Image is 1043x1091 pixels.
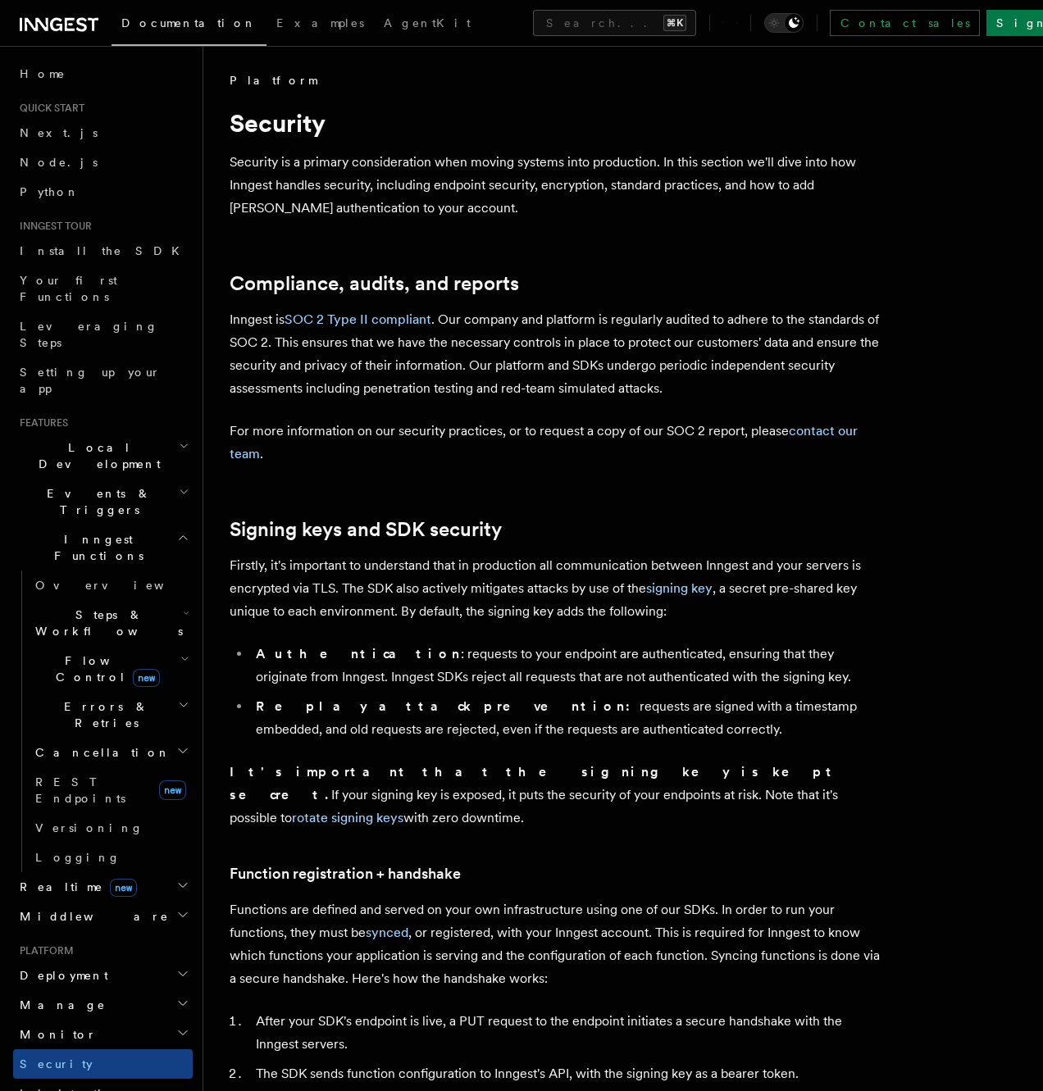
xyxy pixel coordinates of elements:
strong: Replay attack prevention: [256,698,640,714]
a: Contact sales [830,10,980,36]
a: Documentation [112,5,266,46]
span: Setting up your app [20,366,161,395]
span: Documentation [121,16,257,30]
button: Toggle dark mode [764,13,804,33]
a: SOC 2 Type II compliant [285,311,431,327]
span: Overview [35,579,204,592]
a: signing key [646,580,713,596]
a: Node.js [13,148,193,177]
span: Leveraging Steps [20,320,158,349]
a: Install the SDK [13,236,193,266]
span: Quick start [13,102,84,115]
button: Search...⌘K [533,10,696,36]
p: Firstly, it's important to understand that in production all communication between Inngest and yo... [230,554,886,623]
a: synced [366,925,408,940]
a: Next.js [13,118,193,148]
li: requests are signed with a timestamp embedded, and old requests are rejected, even if the request... [251,695,886,741]
span: Errors & Retries [29,698,178,731]
a: Function registration + handshake [230,862,461,885]
a: Home [13,59,193,89]
button: Errors & Retries [29,692,193,738]
li: The SDK sends function configuration to Inngest's API, with the signing key as a bearer token. [251,1062,886,1085]
a: Security [13,1049,193,1079]
span: Cancellation [29,744,171,761]
a: Overview [29,571,193,600]
span: new [110,879,137,897]
span: new [159,780,186,800]
a: REST Endpointsnew [29,767,193,813]
button: Deployment [13,961,193,990]
a: Leveraging Steps [13,311,193,357]
span: Events & Triggers [13,485,179,518]
span: Inngest tour [13,220,92,233]
span: Features [13,416,68,430]
p: Functions are defined and served on your own infrastructure using one of our SDKs. In order to ru... [230,898,886,990]
button: Local Development [13,433,193,479]
span: Your first Functions [20,274,117,303]
a: Examples [266,5,374,44]
p: If your signing key is exposed, it puts the security of your endpoints at risk. Note that it's po... [230,761,886,830]
a: rotate signing keys [292,810,403,825]
span: Deployment [13,967,108,984]
span: Node.js [20,156,98,169]
button: Steps & Workflows [29,600,193,646]
a: Logging [29,843,193,872]
button: Cancellation [29,738,193,767]
span: Python [20,185,80,198]
span: AgentKit [384,16,471,30]
a: Setting up your app [13,357,193,403]
span: Versioning [35,821,143,834]
span: Home [20,66,66,82]
p: Security is a primary consideration when moving systems into production. In this section we'll di... [230,151,886,220]
p: For more information on our security practices, or to request a copy of our SOC 2 report, please . [230,420,886,466]
button: Inngest Functions [13,525,193,571]
a: AgentKit [374,5,481,44]
strong: Authentication [256,646,461,661]
span: new [133,669,160,687]
span: Platform [13,944,74,957]
strong: It's important that the signing key is kept secret. [230,764,838,802]
button: Monitor [13,1020,193,1049]
button: Events & Triggers [13,479,193,525]
h1: Security [230,108,886,138]
li: After your SDK's endpoint is live, a PUT request to the endpoint initiates a secure handshake wit... [251,1010,886,1056]
a: Signing keys and SDK security [230,518,502,541]
button: Realtimenew [13,872,193,902]
span: Logging [35,851,121,864]
span: Install the SDK [20,244,189,257]
span: Middleware [13,908,169,925]
kbd: ⌘K [663,15,686,31]
span: Platform [230,72,317,89]
li: : requests to your endpoint are authenticated, ensuring that they originate from Inngest. Inngest... [251,643,886,689]
a: Your first Functions [13,266,193,311]
div: Inngest Functions [13,571,193,872]
button: Middleware [13,902,193,931]
a: Python [13,177,193,207]
span: Flow Control [29,652,180,685]
span: Local Development [13,439,179,472]
span: Steps & Workflows [29,607,183,639]
span: Examples [276,16,364,30]
span: Next.js [20,126,98,139]
span: Realtime [13,879,137,895]
span: Manage [13,997,106,1013]
button: Flow Controlnew [29,646,193,692]
a: Compliance, audits, and reports [230,272,519,295]
a: Versioning [29,813,193,843]
span: Security [20,1057,93,1071]
button: Manage [13,990,193,1020]
span: Inngest Functions [13,531,177,564]
p: Inngest is . Our company and platform is regularly audited to adhere to the standards of SOC 2. T... [230,308,886,400]
span: Monitor [13,1026,97,1043]
span: REST Endpoints [35,775,125,805]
